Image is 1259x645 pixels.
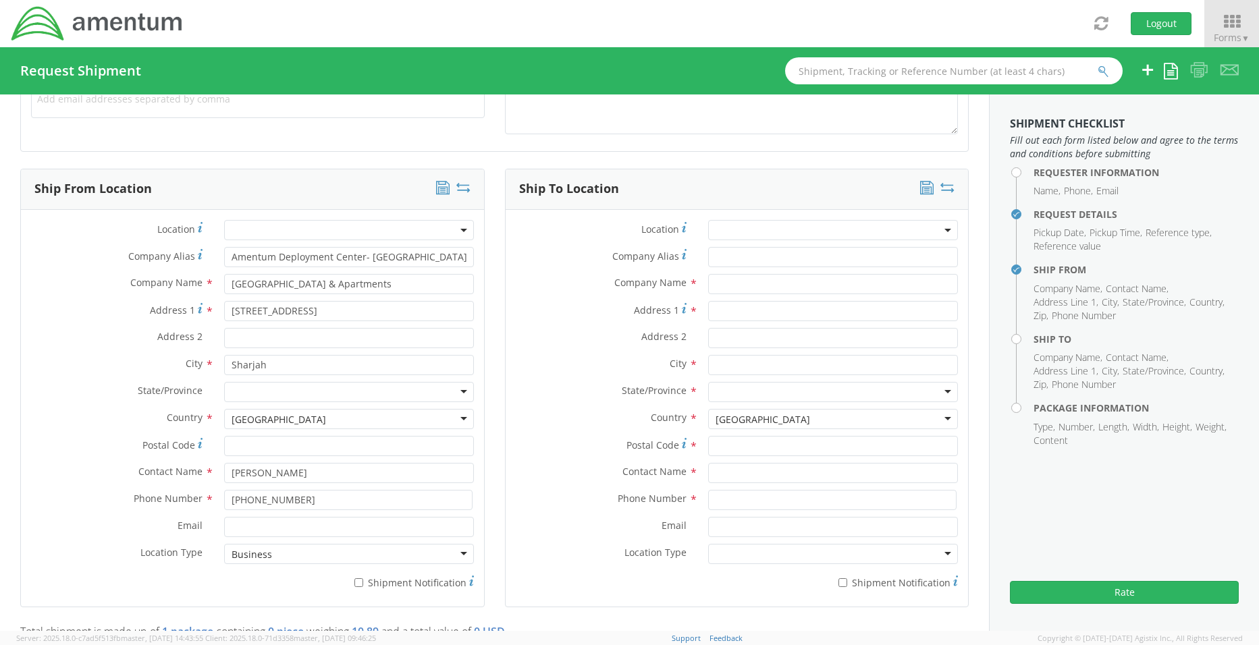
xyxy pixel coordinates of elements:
[1123,296,1186,309] li: State/Province
[651,411,687,424] span: Country
[294,633,376,643] span: master, [DATE] 09:46:25
[1034,167,1239,177] h4: Requester Information
[1064,184,1093,198] li: Phone
[1034,334,1239,344] h4: Ship To
[162,624,213,639] span: 1 package
[1098,420,1129,434] li: Length
[618,492,687,505] span: Phone Number
[1034,264,1239,275] h4: Ship From
[1106,282,1169,296] li: Contact Name
[641,330,687,343] span: Address 2
[1034,296,1098,309] li: Address Line 1
[10,5,184,43] img: dyn-intl-logo-049831509241104b2a82.png
[20,63,141,78] h4: Request Shipment
[838,578,847,587] input: Shipment Notification
[1214,31,1250,44] span: Forms
[1038,633,1243,644] span: Copyright © [DATE]-[DATE] Agistix Inc., All Rights Reserved
[205,633,376,643] span: Client: 2025.18.0-71d3358
[150,304,195,316] span: Address 1
[672,633,701,643] a: Support
[232,548,272,561] div: Business
[128,250,195,262] span: Company Alias
[157,330,203,343] span: Address 2
[1034,434,1068,447] li: Content
[519,182,619,196] h3: Ship To Location
[1052,309,1116,322] li: Phone Number
[1102,296,1119,309] li: City
[709,633,743,643] a: Feedback
[1010,134,1239,161] span: Fill out each form listed below and agree to the terms and conditions before submitting
[1090,226,1142,240] li: Pickup Time
[1106,351,1169,364] li: Contact Name
[1241,32,1250,44] span: ▼
[1102,364,1119,378] li: City
[614,276,687,289] span: Company Name
[1034,184,1061,198] li: Name
[178,519,203,532] span: Email
[134,492,203,505] span: Phone Number
[670,357,687,370] span: City
[1034,420,1055,434] li: Type
[612,250,679,262] span: Company Alias
[1034,209,1239,219] h4: Request Details
[157,223,195,235] span: Location
[1059,420,1095,434] li: Number
[474,624,505,639] span: 0 USD
[1162,420,1192,434] li: Height
[1133,420,1159,434] li: Width
[167,411,203,424] span: Country
[1034,282,1102,296] li: Company Name
[224,573,474,590] label: Shipment Notification
[1189,296,1225,309] li: Country
[624,546,687,559] span: Location Type
[232,413,326,426] div: [GEOGRAPHIC_DATA]
[1131,12,1191,35] button: Logout
[34,182,152,196] h3: Ship From Location
[1034,378,1048,391] li: Zip
[268,624,304,639] span: 0 piece
[1189,364,1225,378] li: Country
[634,304,679,316] span: Address 1
[1034,240,1101,253] li: Reference value
[622,465,687,478] span: Contact Name
[352,624,379,639] span: 10.89
[140,546,203,559] span: Location Type
[37,92,479,106] span: Add email addresses separated by comma
[1052,378,1116,391] li: Phone Number
[785,57,1123,84] input: Shipment, Tracking or Reference Number (at least 4 chars)
[662,519,687,532] span: Email
[1196,420,1227,434] li: Weight
[641,223,679,235] span: Location
[1146,226,1212,240] li: Reference type
[1034,351,1102,364] li: Company Name
[1034,364,1098,378] li: Address Line 1
[1010,581,1239,604] button: Rate
[186,357,203,370] span: City
[1096,184,1119,198] li: Email
[1034,309,1048,322] li: Zip
[1034,226,1086,240] li: Pickup Date
[1010,118,1239,130] h3: Shipment Checklist
[1034,403,1239,413] h4: Package Information
[130,276,203,289] span: Company Name
[716,413,810,426] div: [GEOGRAPHIC_DATA]
[622,384,687,397] span: State/Province
[708,573,958,590] label: Shipment Notification
[626,439,679,451] span: Postal Code
[142,439,195,451] span: Postal Code
[121,633,203,643] span: master, [DATE] 14:43:55
[16,633,203,643] span: Server: 2025.18.0-c7ad5f513fb
[354,578,363,587] input: Shipment Notification
[138,465,203,478] span: Contact Name
[1123,364,1186,378] li: State/Province
[138,384,203,397] span: State/Province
